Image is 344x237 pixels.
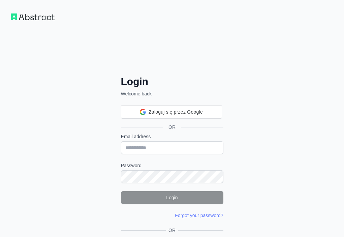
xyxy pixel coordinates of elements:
[149,109,203,116] span: Zaloguj się przez Google
[166,227,178,234] span: OR
[175,213,223,218] a: Forgot your password?
[121,191,223,204] button: Login
[121,133,223,140] label: Email address
[121,105,222,119] div: Zaloguj się przez Google
[121,90,223,97] p: Welcome back
[121,76,223,88] h2: Login
[121,162,223,169] label: Password
[163,124,181,130] span: OR
[11,13,55,20] img: Workflow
